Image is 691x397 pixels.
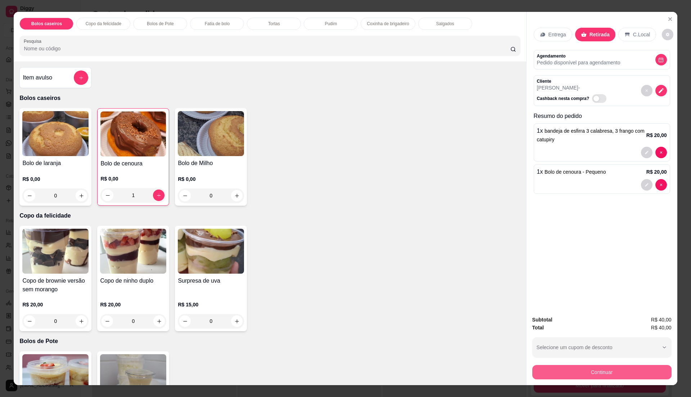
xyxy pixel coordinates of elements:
p: C.Local [633,31,650,38]
p: R$ 20,00 [22,301,89,308]
p: R$ 20,00 [100,301,166,308]
p: Cashback nesta compra? [537,96,589,101]
p: Resumo do pedido [534,112,670,120]
p: Pedido disponível para agendamento [537,59,620,66]
strong: Total [532,325,544,330]
button: decrease-product-quantity [641,147,652,158]
p: Entrega [548,31,566,38]
h4: Bolo de Milho [178,159,244,168]
img: product-image [178,111,244,156]
h4: Item avulso [23,73,52,82]
p: R$ 15,00 [178,301,244,308]
span: Bolo de cenoura - Pequeno [545,169,606,175]
button: add-separate-item [74,70,88,85]
p: Copo da felicidade [86,21,121,27]
h4: Copo de brownie versão sem morango [22,277,89,294]
button: decrease-product-quantity [655,179,667,191]
button: decrease-product-quantity [655,85,667,96]
p: 1 x [537,127,646,144]
span: R$ 40,00 [651,316,672,324]
p: R$ 0,00 [100,175,166,182]
input: Pesquisa [24,45,510,52]
h4: Bolo de laranja [22,159,89,168]
p: Agendamento [537,53,620,59]
button: decrease-product-quantity [641,85,652,96]
p: [PERSON_NAME] - [537,84,609,91]
p: Salgados [436,21,454,27]
h4: Bolo de cenoura [100,159,166,168]
p: Bolos de Pote [147,21,174,27]
h4: Surpresa de uva [178,277,244,285]
span: bandeja de esfirra 3 calabresa, 3 frango com catupiry [537,128,645,142]
button: Close [664,13,676,25]
h4: Copo de ninho duplo [100,277,166,285]
label: Automatic updates [592,94,609,103]
p: 1 x [537,168,606,176]
img: product-image [178,229,244,274]
p: Fatia de bolo [205,21,230,27]
img: product-image [100,229,166,274]
p: Retirada [590,31,610,38]
p: Pudim [325,21,337,27]
p: R$ 0,00 [22,175,89,183]
button: Continuar [532,365,672,379]
button: decrease-product-quantity [655,147,667,158]
strong: Subtotal [532,317,552,323]
p: R$ 20,00 [646,132,667,139]
img: product-image [22,229,89,274]
p: Copo da felicidade [19,211,520,220]
img: product-image [22,111,89,156]
p: Bolos caseiros [19,94,520,102]
label: Pesquisa [24,38,44,44]
button: decrease-product-quantity [641,179,652,191]
p: Tortas [268,21,280,27]
p: Bolos caseiros [31,21,62,27]
p: Coxinha de brigadeiro [367,21,409,27]
span: R$ 40,00 [651,324,672,332]
img: product-image [100,111,166,156]
button: Selecione um cupom de desconto [532,337,672,357]
p: R$ 20,00 [646,168,667,175]
p: R$ 0,00 [178,175,244,183]
button: decrease-product-quantity [655,54,667,65]
button: decrease-product-quantity [662,29,673,40]
p: Cliente [537,78,609,84]
p: Bolos de Pote [19,337,520,346]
